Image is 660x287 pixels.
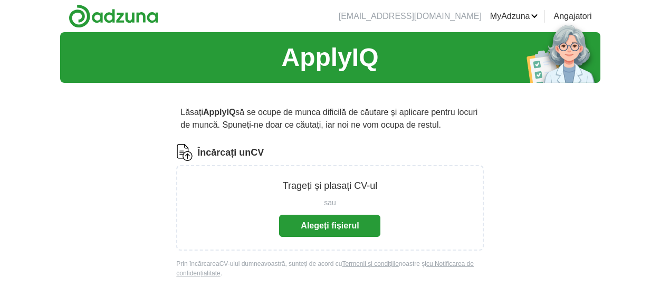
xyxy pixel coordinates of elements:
[553,12,591,21] font: Angajatori
[399,260,426,267] font: noastre și
[203,108,235,117] font: ApplyIQ
[281,43,378,71] font: ApplyIQ
[342,260,398,267] a: Termenii și condițiile
[180,108,477,129] font: să se ocupe de munca dificilă de căutare și aplicare pentru locuri de muncă. Spuneți-ne doar ce c...
[176,144,193,161] img: Pictogramă CV
[279,215,380,237] button: Alegeți fișierul
[69,4,158,28] img: Sigla Adzuna
[180,108,203,117] font: Lăsați
[176,260,474,277] a: cu Notificarea de confidențialitate
[219,260,285,267] font: CV-ului dumneavoastră
[285,260,342,267] font: , sunteți de acord cu
[251,147,264,158] font: CV
[301,221,359,230] font: Alegeți fișierul
[283,180,377,191] font: Trageți și plasați CV-ul
[553,10,591,23] a: Angajatori
[339,12,482,21] font: [EMAIL_ADDRESS][DOMAIN_NAME]
[221,270,222,277] font: .
[324,198,336,207] font: sau
[176,260,219,267] font: Prin încărcarea
[197,147,251,158] font: Încărcați un
[490,10,539,23] a: MyAdzuna
[490,12,530,21] font: MyAdzuna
